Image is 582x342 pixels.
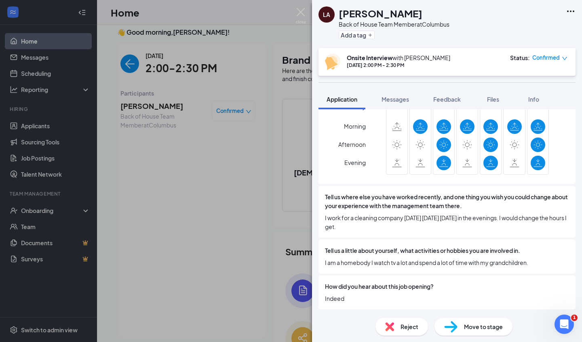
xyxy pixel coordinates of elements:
[433,96,461,103] span: Feedback
[562,56,567,61] span: down
[325,213,569,231] span: I work for a cleaning company [DATE] [DATE] [DATE] in the evenings. I would change the hours I get.
[555,315,574,334] iframe: Intercom live chat
[338,137,366,152] span: Afternoon
[325,294,569,303] span: Indeed
[339,6,422,20] h1: [PERSON_NAME]
[528,96,539,103] span: Info
[347,54,450,62] div: with [PERSON_NAME]
[347,54,392,61] b: Onsite Interview
[464,322,503,331] span: Move to stage
[325,246,520,255] span: Tell us a little about yourself, what activities or hobbies you are involved in.
[339,20,449,28] div: Back of House Team Member at Columbus
[571,315,578,321] span: 1
[566,6,576,16] svg: Ellipses
[339,31,375,39] button: PlusAdd a tag
[325,192,569,210] span: Tell us where else you have worked recently, and one thing you wish you could change about your e...
[344,155,366,170] span: Evening
[323,10,330,19] div: LA
[487,96,499,103] span: Files
[510,54,530,62] div: Status :
[401,322,418,331] span: Reject
[382,96,409,103] span: Messages
[347,62,450,69] div: [DATE] 2:00 PM - 2:30 PM
[532,54,560,62] span: Confirmed
[327,96,357,103] span: Application
[368,33,373,38] svg: Plus
[325,282,434,291] span: How did you hear about this job opening?
[344,119,366,133] span: Morning
[325,258,569,267] span: I am a homebody I watch tv a lot and spend a lot of time with my grandchildren.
